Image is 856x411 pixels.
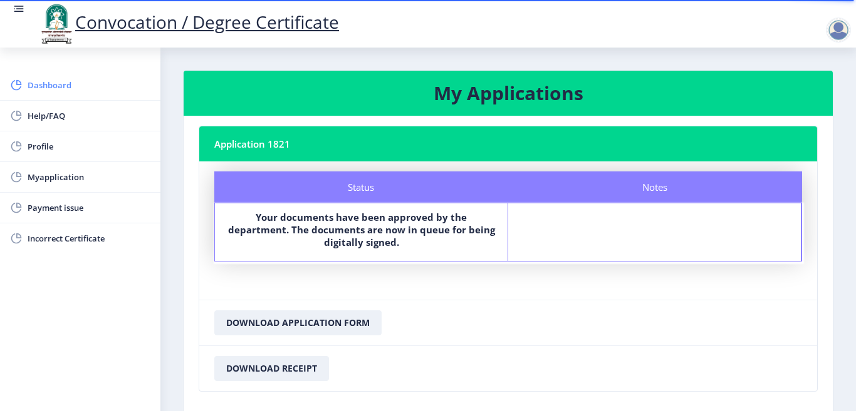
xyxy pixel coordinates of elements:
[228,211,495,248] b: Your documents have been approved by the department. The documents are now in queue for being dig...
[214,310,382,335] button: Download Application Form
[28,170,150,185] span: Myapplication
[199,126,817,161] nb-card-header: Application 1821
[28,78,150,93] span: Dashboard
[38,10,339,34] a: Convocation / Degree Certificate
[199,81,818,106] h3: My Applications
[214,171,508,203] div: Status
[28,139,150,154] span: Profile
[28,200,150,215] span: Payment issue
[38,3,75,45] img: logo
[508,171,802,203] div: Notes
[28,231,150,246] span: Incorrect Certificate
[214,356,329,381] button: Download Receipt
[28,108,150,123] span: Help/FAQ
